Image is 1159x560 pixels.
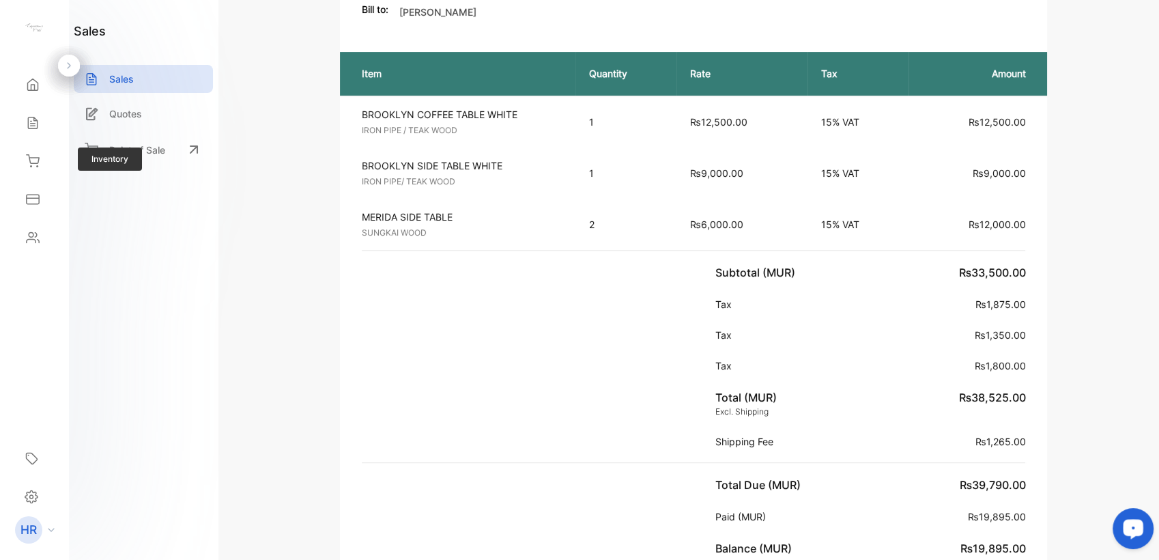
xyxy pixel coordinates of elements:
p: Amount [922,66,1026,81]
p: Tax [715,297,737,311]
a: Quotes [74,100,213,128]
p: Tax [715,328,737,342]
a: Sales [74,65,213,93]
span: ₨1,875.00 [975,298,1025,310]
p: Tax [821,66,895,81]
p: MERIDA SIDE TABLE [362,210,565,224]
p: Subtotal (MUR) [715,264,801,281]
img: logo [24,18,44,38]
p: Item [362,66,562,81]
p: 15% VAT [821,166,895,180]
p: SUNGKAI WOOD [362,227,565,239]
p: 15% VAT [821,115,895,129]
p: Total (MUR) [715,389,777,406]
p: Total Due (MUR) [715,477,806,493]
p: [PERSON_NAME] [399,5,476,19]
span: ₨1,265.00 [975,436,1025,447]
p: IRON PIPE / TEAK WOOD [362,124,565,137]
span: ₨33,500.00 [958,266,1025,279]
span: ₨12,500.00 [690,116,747,128]
p: Quantity [589,66,663,81]
h1: sales [74,22,106,40]
p: Bill to: [362,2,388,16]
span: ₨19,895.00 [960,542,1025,555]
span: ₨38,525.00 [958,391,1025,404]
p: Tax [715,359,737,373]
a: Point of Sale [74,135,213,165]
p: Point of Sale [109,143,165,157]
p: Shipping Fee [715,434,779,449]
p: Paid (MUR) [715,509,771,524]
p: 2 [589,217,663,232]
iframe: LiveChat chat widget [1102,503,1159,560]
span: ₨39,790.00 [959,478,1025,492]
span: ₨12,000.00 [968,219,1025,230]
span: ₨1,350.00 [974,329,1025,341]
span: Inventory [78,148,142,171]
p: Sales [109,72,134,86]
p: IRON PIPE/ TEAK WOOD [362,176,565,188]
span: ₨9,000.00 [972,167,1025,179]
p: 15% VAT [821,217,895,232]
span: ₨19,895.00 [967,511,1025,522]
p: BROOKLYN SIDE TABLE WHITE [362,158,565,173]
p: HR [20,521,37,539]
p: Rate [690,66,793,81]
p: BROOKLYN COFFEE TABLE WHITE [362,107,565,122]
span: ₨6,000.00 [690,219,743,230]
p: 1 [589,115,663,129]
p: 1 [589,166,663,180]
span: ₨1,800.00 [974,360,1025,372]
p: Balance (MUR) [715,540,797,557]
p: Quotes [109,107,142,121]
span: ₨12,500.00 [968,116,1025,128]
p: Excl. Shipping [715,406,777,418]
span: ₨9,000.00 [690,167,743,179]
